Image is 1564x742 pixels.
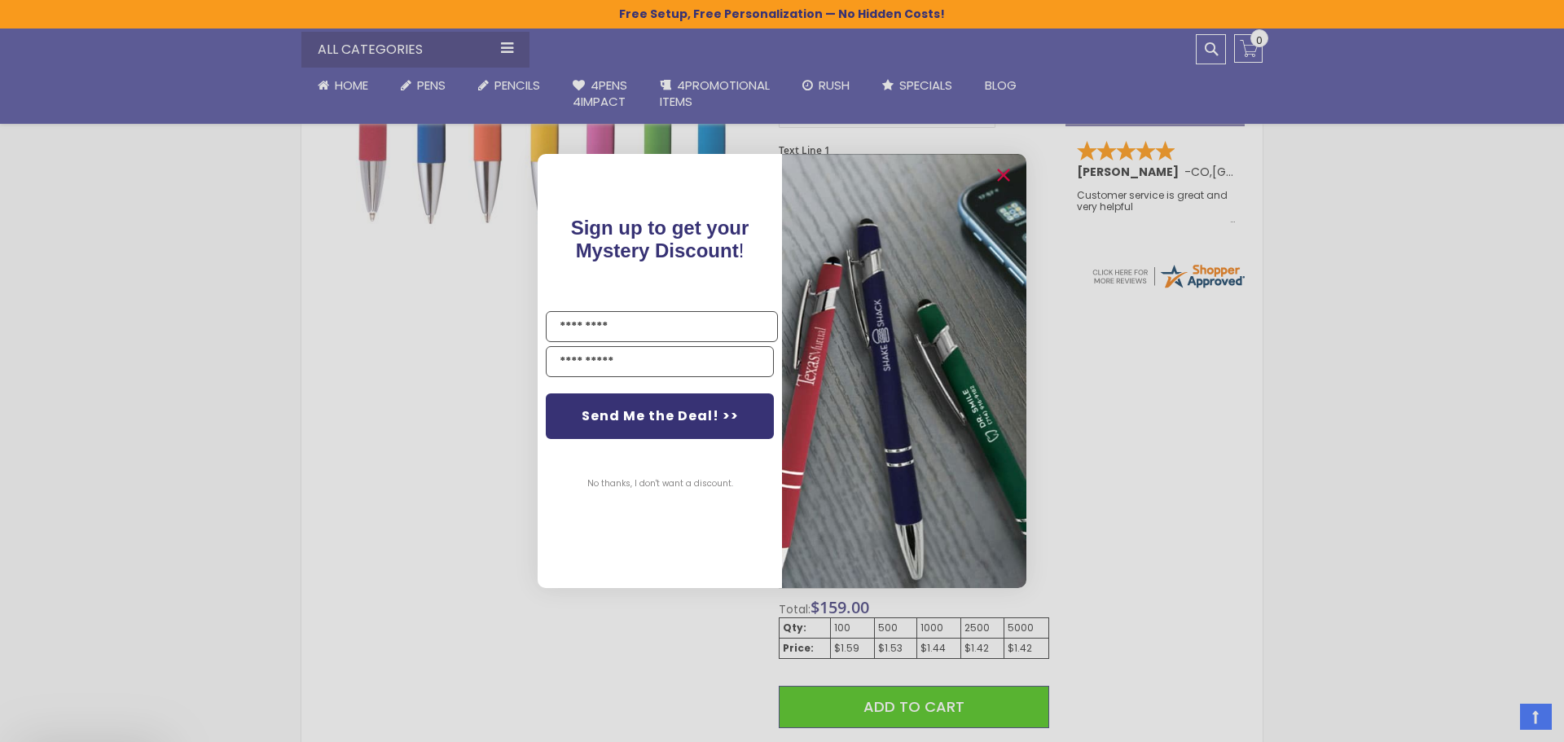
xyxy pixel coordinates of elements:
[571,217,749,261] span: !
[579,463,741,504] button: No thanks, I don't want a discount.
[571,217,749,261] span: Sign up to get your Mystery Discount
[782,154,1026,588] img: pop-up-image
[546,393,774,439] button: Send Me the Deal! >>
[991,162,1017,188] button: Close dialog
